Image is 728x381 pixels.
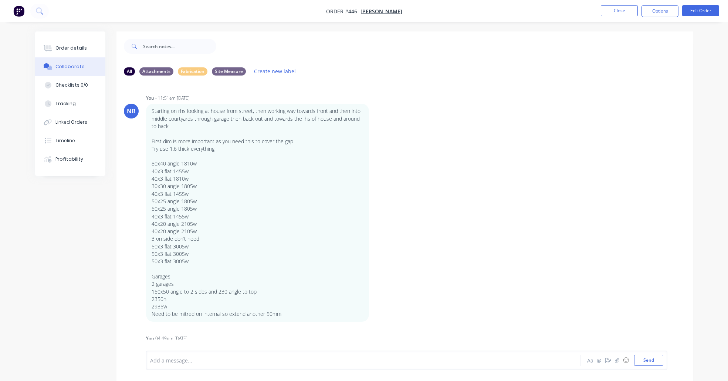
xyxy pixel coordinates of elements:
[152,228,363,235] p: 40x20 angle 2105w
[601,5,638,16] button: Close
[152,288,363,295] p: 150x50 angle to 2 sides and 230 angle to top
[152,213,363,220] p: 40x3 flat 1455w
[55,63,85,70] div: Collaborate
[641,5,678,17] button: Options
[35,150,105,168] button: Profitability
[55,100,76,107] div: Tracking
[595,356,604,365] button: @
[152,175,363,183] p: 40x3 flat 1810w
[127,107,136,116] div: NB
[152,243,363,250] p: 50x3 flat 3005w
[212,67,246,76] div: Site Measure
[55,156,83,163] div: Profitability
[250,66,300,76] button: Create new label
[178,67,207,76] div: Fabrication
[152,273,363,280] p: Garages
[152,220,363,228] p: 40x20 angle 2105w
[55,82,88,88] div: Checklists 0/0
[139,67,173,76] div: Attachments
[152,303,363,310] p: 2935w
[152,295,363,303] p: 2350h
[152,198,363,205] p: 50x25 angle 1805w
[152,250,363,258] p: 50x3 flat 3005w
[146,95,154,101] div: You
[152,205,363,213] p: 50x25 angle 1805w
[55,137,75,144] div: Timeline
[152,310,363,318] p: Need to be mitred on internal so extend another 50mm
[152,138,363,145] p: First dim is more important as you need this to cover the gap
[152,280,363,288] p: 2 garages
[152,160,363,167] p: 80x40 angle 1810w
[146,335,154,342] div: You
[360,8,402,15] a: [PERSON_NAME]
[124,67,135,76] div: All
[35,94,105,113] button: Tracking
[152,168,363,175] p: 40x3 flat 1455w
[152,183,363,190] p: 30x30 angle 1805w
[55,119,87,126] div: Linked Orders
[682,5,719,16] button: Edit Order
[152,145,363,153] p: Try use 1.6 thick everything
[586,356,595,365] button: Aa
[155,95,190,101] div: - 11:51am [DATE]
[35,113,105,131] button: Linked Orders
[152,258,363,265] p: 50x3 flat 3005w
[35,39,105,57] button: Order details
[35,57,105,76] button: Collaborate
[326,8,360,15] span: Order #446 -
[35,131,105,150] button: Timeline
[152,107,363,130] p: Starting on rhs looking at house from street, then working way towards front and then into middle...
[152,235,363,243] p: 3 on side don’t need
[35,76,105,94] button: Checklists 0/0
[622,356,630,365] button: ☺
[55,45,87,51] div: Order details
[143,39,216,54] input: Search notes...
[155,335,187,342] div: 04:49pm [DATE]
[152,190,363,198] p: 40x3 flat 1455w
[634,355,663,366] button: Send
[13,6,24,17] img: Factory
